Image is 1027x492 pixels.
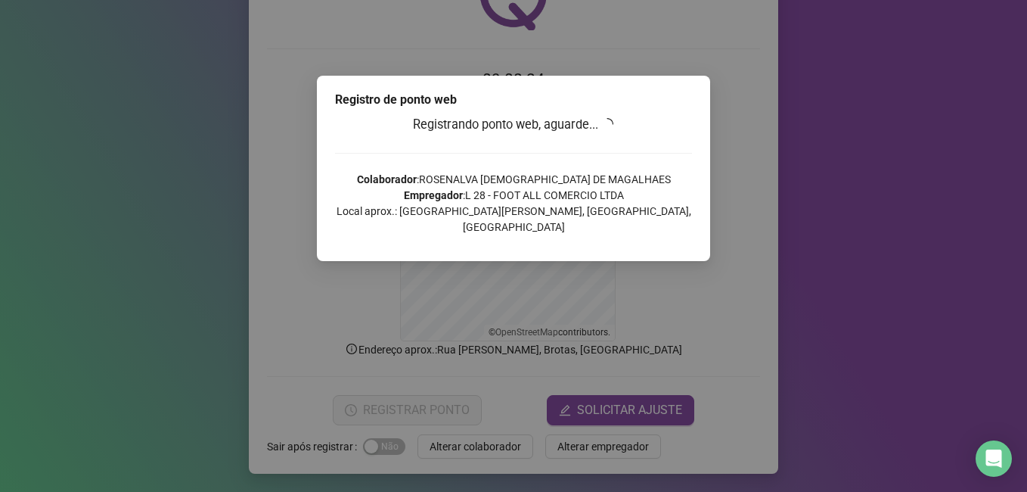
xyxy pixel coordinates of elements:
h3: Registrando ponto web, aguarde... [335,115,692,135]
strong: Empregador [404,189,463,201]
strong: Colaborador [357,173,417,185]
p: : ROSENALVA [DEMOGRAPHIC_DATA] DE MAGALHAES : L 28 - FOOT ALL COMERCIO LTDA Local aprox.: [GEOGRA... [335,172,692,235]
div: Open Intercom Messenger [976,441,1012,477]
span: loading [601,118,613,130]
div: Registro de ponto web [335,91,692,109]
